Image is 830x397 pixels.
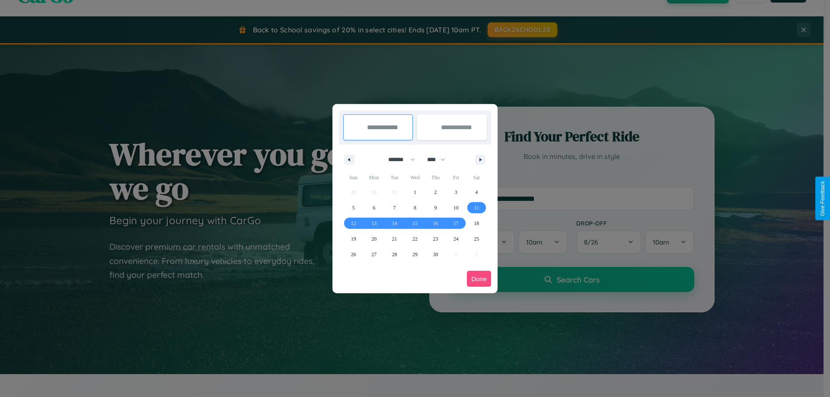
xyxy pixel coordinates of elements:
button: 17 [446,216,466,231]
span: Tue [384,171,405,184]
button: 20 [364,231,384,247]
span: Sun [343,171,364,184]
button: 19 [343,231,364,247]
button: 3 [446,184,466,200]
span: Thu [425,171,446,184]
button: 4 [466,184,487,200]
span: 7 [393,200,396,216]
span: 27 [371,247,377,262]
span: 15 [412,216,418,231]
span: 19 [351,231,356,247]
span: 12 [351,216,356,231]
button: 9 [425,200,446,216]
span: 29 [412,247,418,262]
button: 18 [466,216,487,231]
span: 18 [474,216,479,231]
span: 16 [433,216,438,231]
span: Mon [364,171,384,184]
button: 1 [405,184,425,200]
span: 1 [414,184,416,200]
button: 15 [405,216,425,231]
button: 22 [405,231,425,247]
button: 30 [425,247,446,262]
button: 11 [466,200,487,216]
span: 24 [453,231,459,247]
span: 26 [351,247,356,262]
button: 10 [446,200,466,216]
span: 2 [434,184,437,200]
button: 25 [466,231,487,247]
span: 21 [392,231,397,247]
span: 23 [433,231,438,247]
button: 23 [425,231,446,247]
span: 8 [414,200,416,216]
span: 30 [433,247,438,262]
button: 27 [364,247,384,262]
button: 7 [384,200,405,216]
span: 13 [371,216,377,231]
button: 8 [405,200,425,216]
button: 5 [343,200,364,216]
button: 12 [343,216,364,231]
span: 17 [453,216,459,231]
button: 2 [425,184,446,200]
button: 6 [364,200,384,216]
button: 16 [425,216,446,231]
span: 28 [392,247,397,262]
button: 26 [343,247,364,262]
button: 24 [446,231,466,247]
span: 4 [475,184,478,200]
span: Wed [405,171,425,184]
button: 29 [405,247,425,262]
span: Fri [446,171,466,184]
span: 10 [453,200,459,216]
span: Sat [466,171,487,184]
button: 28 [384,247,405,262]
span: 6 [373,200,375,216]
span: 22 [412,231,418,247]
div: Give Feedback [820,181,826,216]
span: 9 [434,200,437,216]
span: 11 [474,200,479,216]
span: 20 [371,231,377,247]
button: 13 [364,216,384,231]
span: 3 [455,184,457,200]
button: 14 [384,216,405,231]
span: 5 [352,200,355,216]
span: 25 [474,231,479,247]
button: Done [467,271,491,287]
button: 21 [384,231,405,247]
span: 14 [392,216,397,231]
